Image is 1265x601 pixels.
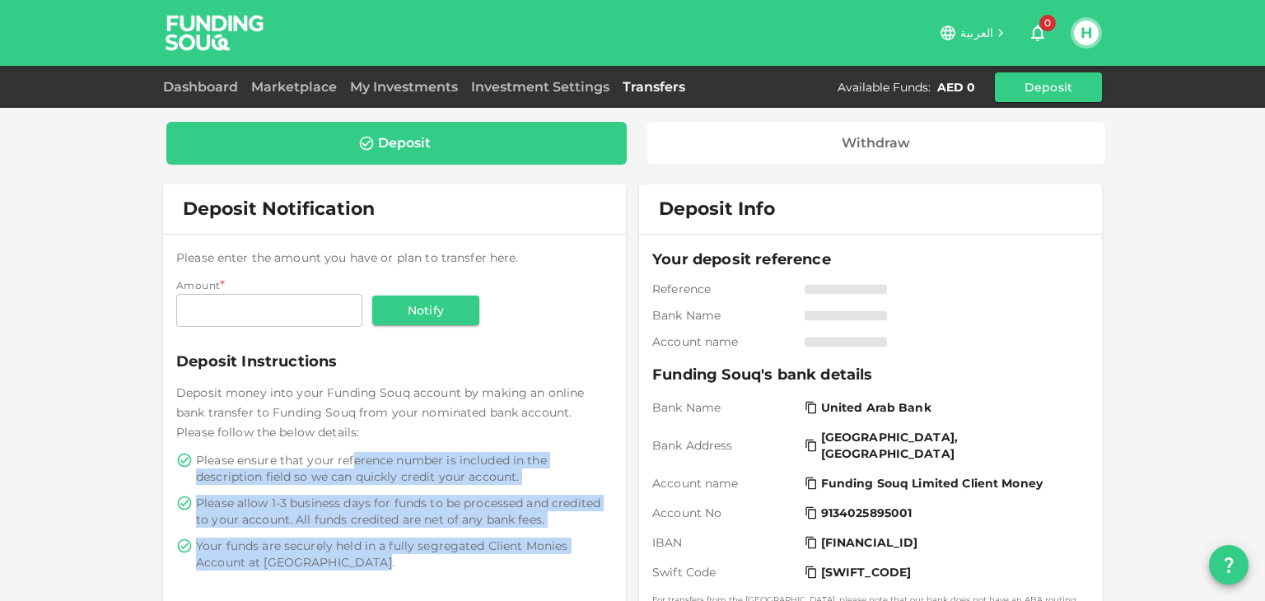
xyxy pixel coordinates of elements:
span: Reference [652,281,798,297]
span: Deposit money into your Funding Souq account by making an online bank transfer to Funding Souq fr... [176,385,584,440]
input: amount [176,294,362,327]
span: Deposit Notification [183,198,375,220]
a: Dashboard [163,79,245,95]
span: Your deposit reference [652,248,1089,271]
span: [SWIFT_CODE] [821,564,912,580]
span: IBAN [652,534,798,551]
span: United Arab Bank [821,399,931,416]
span: Deposit Info [659,198,775,221]
span: [GEOGRAPHIC_DATA], [GEOGRAPHIC_DATA] [821,429,1079,462]
span: Swift Code [652,564,798,580]
a: Transfers [616,79,692,95]
span: Your funds are securely held in a fully segregated Client Monies Account at [GEOGRAPHIC_DATA]. [196,538,609,571]
span: العربية [960,26,993,40]
span: Funding Souq's bank details [652,363,1089,386]
span: Funding Souq Limited Client Money [821,475,1043,492]
div: Available Funds : [838,79,931,96]
div: Deposit [378,135,431,151]
button: 0 [1021,16,1054,49]
span: 9134025895001 [821,505,913,521]
span: Account name [652,475,798,492]
a: My Investments [343,79,464,95]
span: Bank Name [652,399,798,416]
div: AED 0 [937,79,975,96]
span: Please enter the amount you have or plan to transfer here. [176,250,519,265]
span: Please allow 1-3 business days for funds to be processed and credited to your account. All funds ... [196,495,609,528]
span: [FINANCIAL_ID] [821,534,918,551]
span: 0 [1039,15,1056,31]
span: Bank Name [652,307,798,324]
span: Account No [652,505,798,521]
button: question [1209,545,1249,585]
span: Deposit Instructions [176,350,613,373]
span: Account name [652,333,798,350]
button: H [1074,21,1099,45]
span: Bank Address [652,437,798,454]
span: Amount [176,279,220,291]
button: Notify [372,296,479,325]
a: Investment Settings [464,79,616,95]
div: Withdraw [842,135,910,151]
button: Deposit [995,72,1102,102]
a: Deposit [166,122,627,165]
a: Withdraw [647,122,1106,165]
span: Please ensure that your reference number is included in the description field so we can quickly c... [196,452,609,485]
a: Marketplace [245,79,343,95]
